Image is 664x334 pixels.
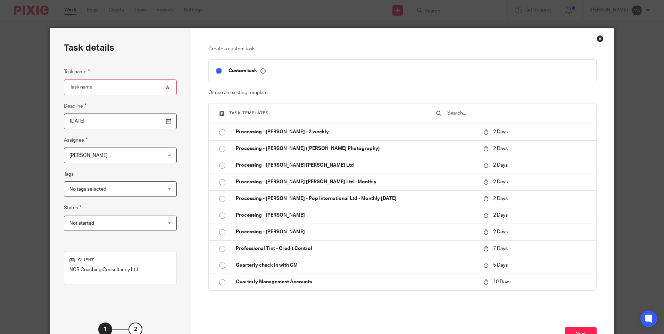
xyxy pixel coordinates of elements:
input: Task name [64,80,177,95]
label: Status [64,204,82,212]
p: Processing - [PERSON_NAME] [236,228,476,235]
p: Or use an existing template [208,89,596,96]
p: Processing - [PERSON_NAME] [236,212,476,219]
label: Deadline [64,102,86,110]
p: Processing - [PERSON_NAME] - 2 weekly [236,128,476,135]
span: No tags selected [69,187,106,192]
span: 2 Days [493,229,508,234]
p: Quarterly Management Accounts [236,278,476,285]
span: 2 Days [493,196,508,201]
span: 5 Days [493,263,508,268]
input: Pick a date [64,114,177,129]
h2: Task details [64,42,114,54]
span: 10 Days [493,279,511,284]
span: 2 Days [493,179,508,184]
label: Tags [64,171,74,178]
span: 2 Days [493,130,508,134]
p: Processing - [PERSON_NAME] [PERSON_NAME] Ltd [236,162,476,169]
span: 7 Days [493,246,508,251]
span: 2 Days [493,146,508,151]
span: 2 Days [493,213,508,218]
p: Create a custom task [208,45,596,52]
input: Search... [447,109,589,117]
p: Quarterly check in with CM [236,262,476,269]
span: Not started [69,221,94,226]
p: Professional Tint - Credit Control [236,245,476,252]
p: Processing - [PERSON_NAME] [PERSON_NAME] Ltd - Monthly [236,178,476,185]
p: Client [69,257,171,263]
div: Close this dialog window [597,35,604,42]
label: Assignee [64,136,88,144]
p: Processing - [PERSON_NAME] - Pop International Ltd - Monthly [DATE] [236,195,476,202]
span: 2 Days [493,163,508,168]
p: Processing - [PERSON_NAME] ([PERSON_NAME] Photography) [236,145,476,152]
span: Task templates [229,111,269,115]
p: Custom task [229,68,266,74]
p: NCR Coaching Consultancy Ltd [69,266,171,273]
label: Task name [64,68,90,76]
span: [PERSON_NAME] [69,153,108,158]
